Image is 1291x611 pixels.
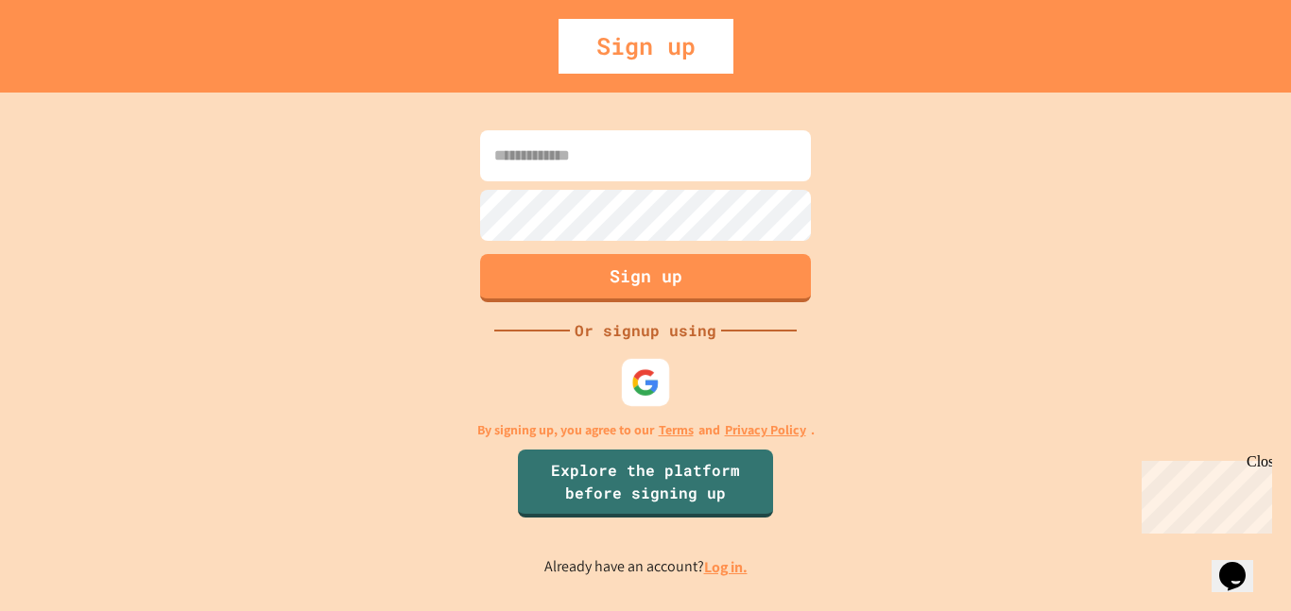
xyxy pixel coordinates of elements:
div: Sign up [559,19,733,74]
div: Chat with us now!Close [8,8,130,120]
iframe: chat widget [1212,535,1272,592]
a: Privacy Policy [725,420,806,440]
iframe: chat widget [1134,453,1272,534]
a: Terms [659,420,694,440]
button: Sign up [480,254,811,302]
div: Or signup using [570,319,721,342]
img: google-icon.svg [631,367,660,396]
a: Log in. [704,557,748,577]
a: Explore the platform before signing up [518,450,773,518]
p: By signing up, you agree to our and . [477,420,815,440]
p: Already have an account? [544,555,748,579]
